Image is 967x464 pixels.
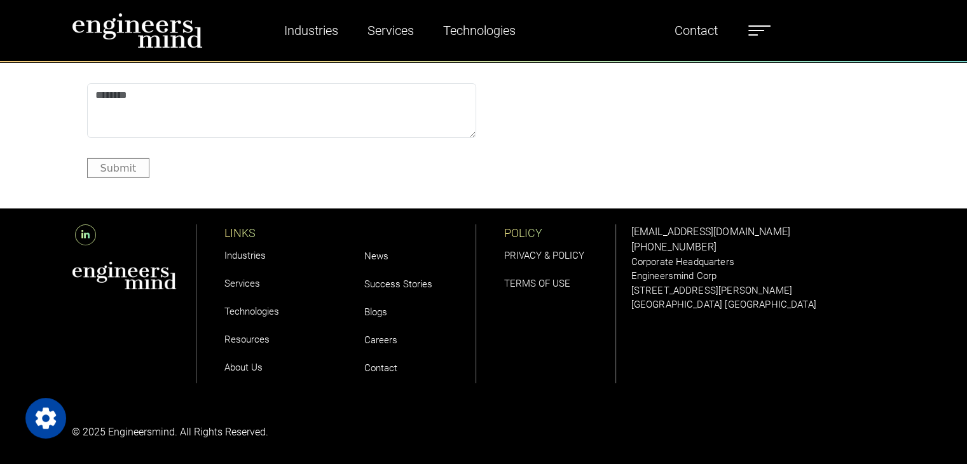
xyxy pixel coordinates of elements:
p: [STREET_ADDRESS][PERSON_NAME] [631,283,896,298]
img: aws [72,261,177,290]
a: LinkedIn [72,229,99,241]
a: [EMAIL_ADDRESS][DOMAIN_NAME] [631,226,790,238]
a: Services [362,16,419,45]
a: Industries [279,16,343,45]
a: About Us [224,362,263,373]
a: Resources [224,334,270,345]
a: Contact [364,362,397,374]
a: Services [224,278,260,289]
a: News [364,250,388,262]
a: Industries [224,250,266,261]
a: PRIVACY & POLICY [504,250,584,261]
a: Contact [669,16,723,45]
a: Technologies [224,306,279,317]
p: LINKS [224,224,336,242]
p: Engineersmind Corp [631,269,896,283]
button: Submit [87,158,150,178]
a: Technologies [438,16,521,45]
p: Corporate Headquarters [631,255,896,270]
iframe: reCAPTCHA [491,83,685,133]
a: TERMS OF USE [504,278,570,289]
p: POLICY [504,224,615,242]
p: © 2025 Engineersmind. All Rights Reserved. [72,425,476,440]
a: Careers [364,334,397,346]
p: [GEOGRAPHIC_DATA] [GEOGRAPHIC_DATA] [631,297,896,312]
img: logo [72,13,203,48]
a: Blogs [364,306,387,318]
a: [PHONE_NUMBER] [631,241,717,253]
a: Success Stories [364,278,432,290]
